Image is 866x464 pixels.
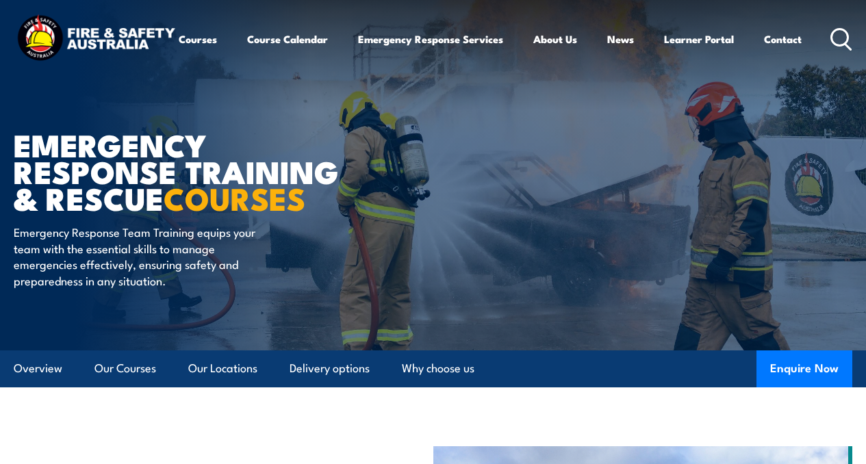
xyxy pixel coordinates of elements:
button: Enquire Now [756,350,852,387]
a: Learner Portal [664,23,734,55]
a: Course Calendar [247,23,328,55]
a: Our Courses [94,350,156,387]
a: Our Locations [188,350,257,387]
strong: COURSES [164,174,305,221]
h1: Emergency Response Training & Rescue [14,131,352,211]
a: News [607,23,634,55]
a: Overview [14,350,62,387]
a: Contact [764,23,802,55]
a: Courses [179,23,217,55]
a: Delivery options [290,350,370,387]
a: About Us [533,23,577,55]
a: Emergency Response Services [358,23,503,55]
a: Why choose us [402,350,474,387]
p: Emergency Response Team Training equips your team with the essential skills to manage emergencies... [14,224,264,288]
